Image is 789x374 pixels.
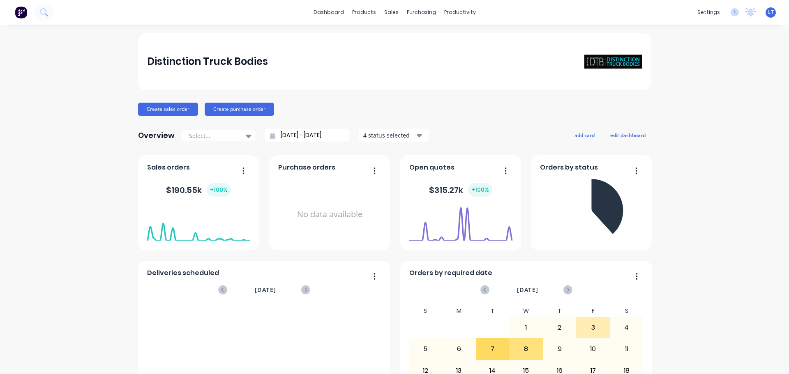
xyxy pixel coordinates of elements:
button: 4 status selected [359,129,429,142]
div: productivity [440,6,480,18]
button: Create purchase order [205,103,274,116]
button: Create sales order [138,103,198,116]
div: Overview [138,127,175,144]
div: 3 [577,317,609,338]
div: 7 [476,339,509,359]
span: LT [768,9,774,16]
div: F [576,305,610,317]
div: + 100 % [468,183,492,197]
div: S [610,305,644,317]
a: dashboard [309,6,348,18]
div: $ 190.55k [166,183,231,197]
div: 9 [543,339,576,359]
div: Distinction Truck Bodies [147,53,268,70]
button: add card [569,130,600,140]
div: sales [380,6,403,18]
div: 5 [409,339,442,359]
div: S [409,305,443,317]
img: Factory [15,6,27,18]
img: Distinction Truck Bodies [584,55,642,69]
div: T [543,305,577,317]
div: purchasing [403,6,440,18]
span: Orders by status [540,163,598,172]
div: 10 [577,339,609,359]
span: [DATE] [255,285,276,294]
span: Orders by required date [409,268,492,278]
div: 4 status selected [363,131,415,140]
div: 11 [610,339,643,359]
div: 8 [510,339,542,359]
span: Open quotes [409,163,454,172]
div: + 100 % [207,183,231,197]
span: Sales orders [147,163,190,172]
div: products [348,6,380,18]
span: Purchase orders [278,163,335,172]
div: W [509,305,543,317]
div: 2 [543,317,576,338]
div: $ 315.27k [429,183,492,197]
div: M [442,305,476,317]
div: No data available [278,176,381,253]
div: 6 [443,339,475,359]
span: [DATE] [517,285,538,294]
div: T [476,305,510,317]
div: 4 [610,317,643,338]
div: 1 [510,317,542,338]
div: settings [693,6,724,18]
button: edit dashboard [605,130,651,140]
